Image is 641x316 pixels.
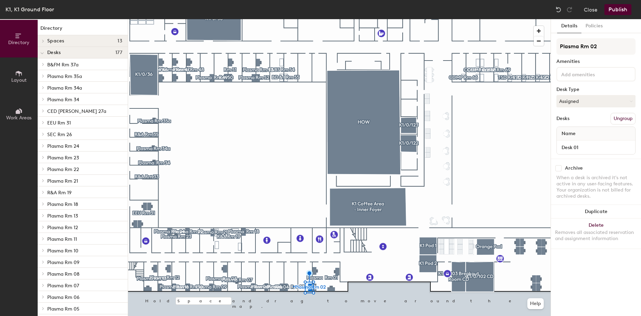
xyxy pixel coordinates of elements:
button: Duplicate [551,205,641,219]
span: Plasma Rm 34 [47,97,79,103]
span: CED [PERSON_NAME] 27a [47,108,106,114]
span: Plasma Rm 08 [47,271,79,277]
span: Plasma Rm 12 [47,225,78,231]
button: Ungroup [611,113,636,124]
span: Plasma Rm 11 [47,236,77,242]
div: Removes all associated reservation and assignment information [555,229,637,242]
div: K1, K1 Ground Floor [5,5,54,14]
span: Plasma Rm 18 [47,201,78,207]
span: Plasma Rm 34a [47,85,82,91]
button: Help [527,298,544,309]
div: Desks [556,116,569,121]
div: Desk Type [556,87,636,92]
input: Add amenities [560,70,621,78]
span: Plasma Rm 21 [47,178,78,184]
span: SEC Rm 26 [47,132,72,137]
h1: Directory [38,25,128,35]
div: Archive [565,166,583,171]
span: Work Areas [6,115,32,121]
span: Plasma Rm 23 [47,155,79,161]
img: Undo [555,6,562,13]
span: EEU Rm 31 [47,120,71,126]
span: Plasma Rm 13 [47,213,78,219]
span: Name [558,128,579,140]
span: R&A Rm 19 [47,190,72,196]
button: DeleteRemoves all associated reservation and assignment information [551,219,641,249]
span: Directory [8,40,29,45]
button: Details [557,19,581,33]
button: Close [584,4,598,15]
span: Plasma Rm 35a [47,74,82,79]
span: Plasma Rm 09 [47,260,79,265]
button: Policies [581,19,607,33]
span: B&FM Rm 37a [47,62,78,68]
button: Assigned [556,95,636,107]
div: When a desk is archived it's not active in any user-facing features. Your organization is not bil... [556,175,636,199]
button: Publish [604,4,631,15]
span: 177 [115,50,122,55]
span: Spaces [47,38,64,44]
span: Plasma Rm 24 [47,143,79,149]
span: Plasma Rm 22 [47,167,79,172]
div: Amenities [556,59,636,64]
span: Plasma Rm 07 [47,283,79,289]
span: Plasma Rm 06 [47,294,79,300]
span: Plasma Rm 10 [47,248,78,254]
input: Unnamed desk [558,143,634,152]
span: Layout [11,77,27,83]
img: Redo [566,6,573,13]
span: Desks [47,50,61,55]
span: Plasma Rm 05 [47,306,79,312]
span: 13 [117,38,122,44]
